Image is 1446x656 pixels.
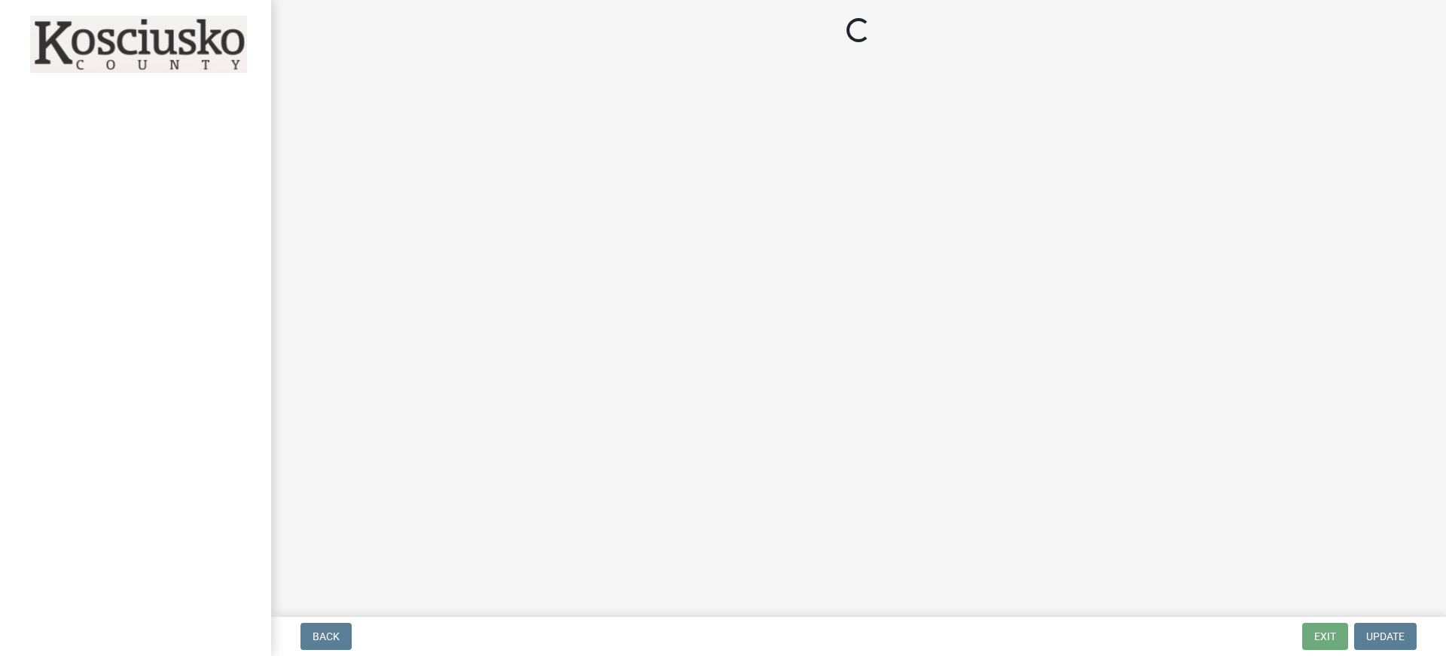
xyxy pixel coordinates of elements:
button: Back [300,623,352,650]
span: Update [1366,630,1405,642]
button: Update [1354,623,1417,650]
img: Kosciusko County, Indiana [30,16,247,73]
span: Back [313,630,340,642]
button: Exit [1302,623,1348,650]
